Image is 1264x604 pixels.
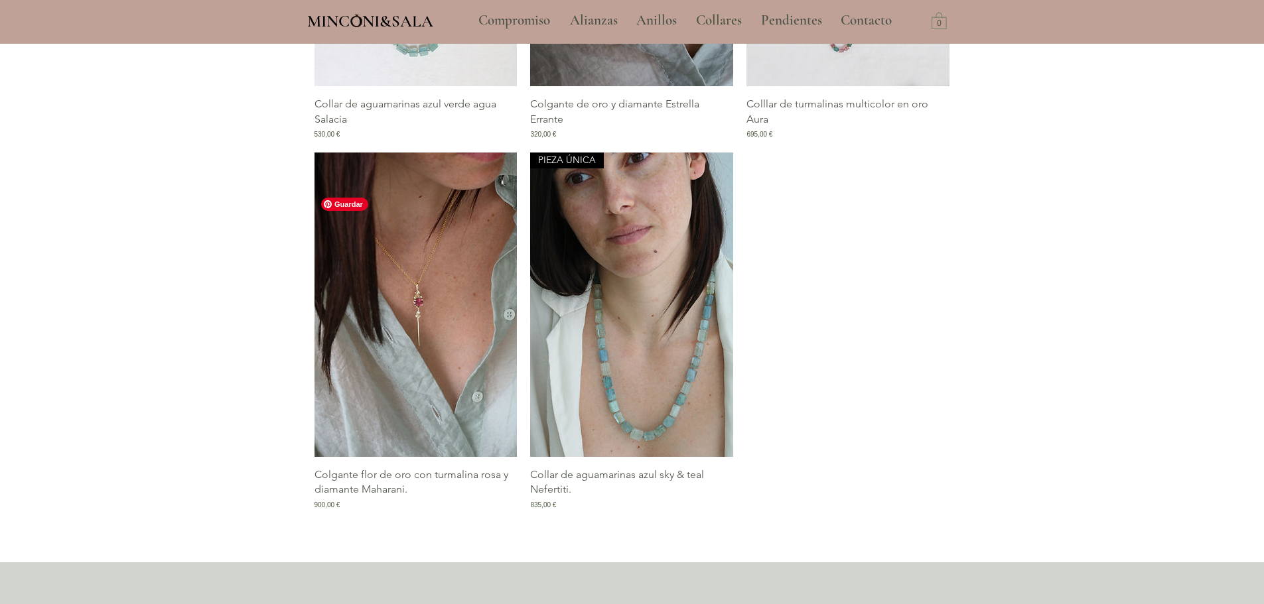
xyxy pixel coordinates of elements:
[834,4,898,37] p: Contacto
[315,97,518,127] p: Collar de aguamarinas azul verde agua Salacia
[315,152,518,510] div: Galería de Colgante flor de oro con turmalina rosa y diamante Maharani.
[754,4,829,37] p: Pendientes
[746,97,949,139] a: Colllar de turmalinas multicolor en oro Aura695,00 €
[751,4,831,37] a: Pendientes
[626,4,686,37] a: Anillos
[321,198,368,211] span: Guardar
[530,152,733,510] div: Galería de Collar de aguamarinas azul sky & teal Nefertiti.. PIEZA ÚNICA
[530,129,556,139] span: 320,00 €
[443,4,928,37] nav: Sitio
[630,4,683,37] p: Anillos
[307,9,433,30] a: MINCONI&SALA
[932,11,947,29] a: Carrito con 0 ítems
[472,4,557,37] p: Compromiso
[315,97,518,139] a: Collar de aguamarinas azul verde agua Salacia530,00 €
[315,152,518,457] img: Colgante flor de oro con turmalina rosa y diamante
[530,500,556,510] span: 835,00 €
[937,19,942,29] text: 0
[746,129,772,139] span: 695,00 €
[530,152,733,457] a: PIEZA ÚNICA
[689,4,748,37] p: Collares
[530,152,604,168] div: PIEZA ÚNICA
[560,4,626,37] a: Alianzas
[530,97,733,127] p: Colgante de oro y diamante Estrella Errante
[315,500,340,510] span: 900,00 €
[530,467,733,510] a: Collar de aguamarinas azul sky & teal Nefertiti.835,00 €
[530,467,733,497] p: Collar de aguamarinas azul sky & teal Nefertiti.
[351,14,362,27] img: Minconi Sala
[307,11,433,31] span: MINCONI&SALA
[315,467,518,510] a: Colgante flor de oro con turmalina rosa y diamante Maharani.900,00 €
[315,467,518,497] p: Colgante flor de oro con turmalina rosa y diamante Maharani.
[686,4,751,37] a: Collares
[563,4,624,37] p: Alianzas
[831,4,902,37] a: Contacto
[530,97,733,139] a: Colgante de oro y diamante Estrella Errante320,00 €
[468,4,560,37] a: Compromiso
[746,97,949,127] p: Colllar de turmalinas multicolor en oro Aura
[315,129,340,139] span: 530,00 €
